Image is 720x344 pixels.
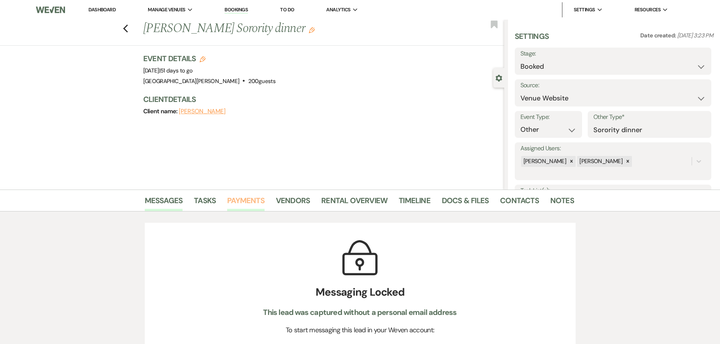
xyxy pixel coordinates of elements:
label: Task List(s): [520,185,706,196]
div: [PERSON_NAME] [577,156,624,167]
label: Other Type* [593,112,706,123]
img: Weven Logo [36,2,65,18]
a: Notes [550,194,574,211]
h3: Settings [515,31,549,48]
span: Resources [635,6,661,14]
label: Assigned Users: [520,143,706,154]
a: Bookings [225,6,248,14]
span: 51 days to go [160,67,193,74]
h3: Event Details [143,53,276,64]
a: Tasks [194,194,216,211]
div: [PERSON_NAME] [521,156,568,167]
a: Vendors [276,194,310,211]
a: Contacts [500,194,539,211]
a: To Do [280,6,294,13]
a: Dashboard [88,6,116,13]
span: [GEOGRAPHIC_DATA][PERSON_NAME] [143,77,240,85]
span: 200 guests [248,77,276,85]
label: Stage: [520,48,706,59]
a: Docs & Files [442,194,489,211]
label: Source: [520,80,706,91]
div: This lead was captured without a personal email address [231,307,489,318]
span: Settings [574,6,595,14]
a: Messages [145,194,183,211]
h4: Messaging Locked [231,284,489,300]
a: Payments [227,194,265,211]
div: To start messaging this lead in your Weven account: [231,325,489,335]
button: Edit [309,26,315,33]
span: Manage Venues [148,6,185,14]
h3: Client Details [143,94,497,105]
a: Timeline [399,194,430,211]
span: Client name: [143,107,179,115]
label: Event Type: [520,112,576,123]
a: Rental Overview [321,194,387,211]
button: Close lead details [495,74,502,81]
span: Date created: [640,32,677,39]
button: [PERSON_NAME] [179,108,226,114]
span: [DATE] 3:23 PM [677,32,713,39]
span: [DATE] [143,67,193,74]
span: Analytics [326,6,350,14]
h1: [PERSON_NAME] Sorority dinner [143,20,429,38]
span: | [159,67,193,74]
